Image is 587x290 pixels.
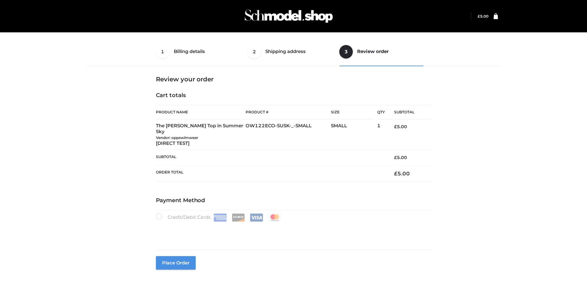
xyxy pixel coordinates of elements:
th: Size [331,105,374,119]
button: Place order [156,256,196,270]
a: £5.00 [478,14,488,18]
td: The [PERSON_NAME] Top in Summer Sky [DIRECT TEST] [156,119,246,150]
img: Schmodel Admin 964 [243,4,335,28]
th: Subtotal [385,105,431,119]
th: Product Name [156,105,246,119]
td: 1 [377,119,385,150]
td: OW122ECO-SUSK-_-SMALL [246,119,331,150]
img: Amex [214,214,227,222]
span: £ [478,14,480,18]
th: Subtotal [156,150,385,165]
h4: Payment Method [156,197,431,204]
iframe: Secure payment input frame [155,220,430,243]
td: SMALL [331,119,377,150]
h3: Review your order [156,76,431,83]
img: Visa [250,214,263,222]
bdi: 5.00 [394,124,407,129]
span: £ [394,124,397,129]
span: £ [394,170,397,177]
bdi: 5.00 [394,170,410,177]
h4: Cart totals [156,92,431,99]
small: Vendor: oppswimwear [156,135,198,140]
th: Order Total [156,165,385,182]
img: Mastercard [268,214,281,222]
label: Credit/Debit Cards [156,213,282,222]
th: Qty [377,105,385,119]
bdi: 5.00 [394,155,407,160]
bdi: 5.00 [478,14,488,18]
span: £ [394,155,397,160]
img: Discover [232,214,245,222]
th: Product # [246,105,331,119]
